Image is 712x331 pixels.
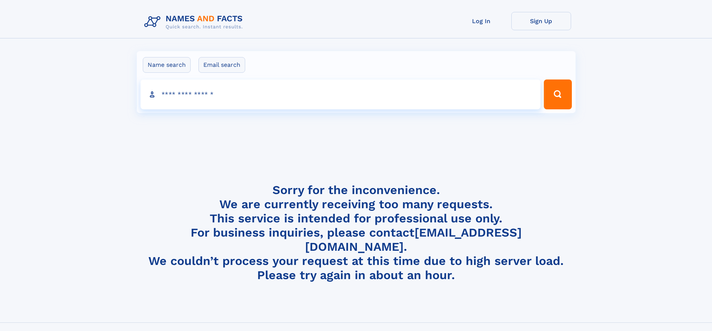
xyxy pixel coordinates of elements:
[141,12,249,32] img: Logo Names and Facts
[511,12,571,30] a: Sign Up
[305,225,522,254] a: [EMAIL_ADDRESS][DOMAIN_NAME]
[544,79,571,109] button: Search Button
[141,183,571,282] h4: Sorry for the inconvenience. We are currently receiving too many requests. This service is intend...
[198,57,245,73] label: Email search
[451,12,511,30] a: Log In
[143,57,191,73] label: Name search
[141,79,541,109] input: search input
